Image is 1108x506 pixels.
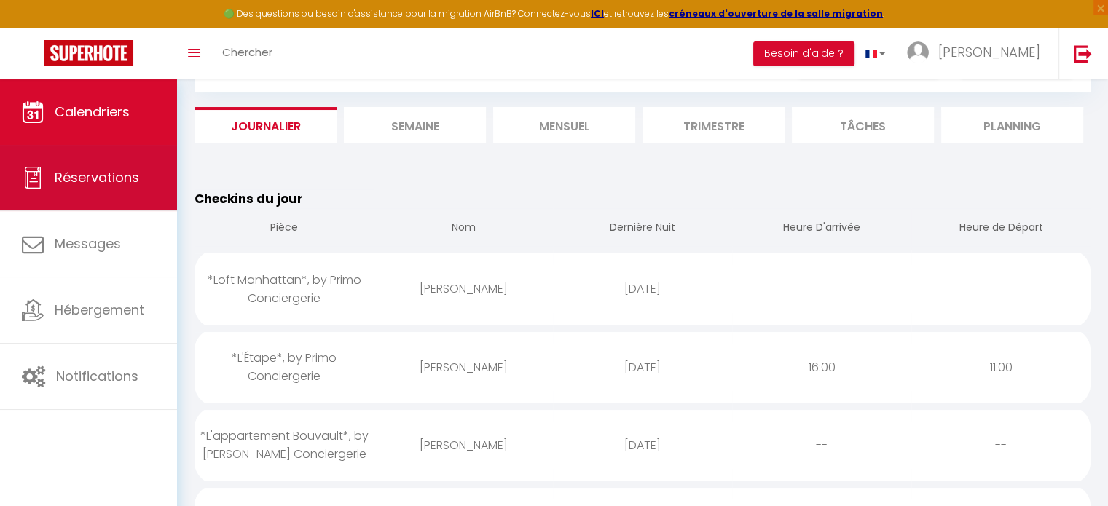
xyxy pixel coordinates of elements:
[732,422,911,469] div: --
[669,7,883,20] a: créneaux d'ouverture de la salle migration
[222,44,272,60] span: Chercher
[195,107,337,143] li: Journalier
[195,334,374,400] div: *L'Étape*, by Primo Conciergerie
[911,422,1091,469] div: --
[493,107,635,143] li: Mensuel
[374,208,553,250] th: Nom
[553,265,732,312] div: [DATE]
[55,301,144,319] span: Hébergement
[374,344,553,391] div: [PERSON_NAME]
[374,265,553,312] div: [PERSON_NAME]
[553,208,732,250] th: Dernière Nuit
[55,234,121,253] span: Messages
[911,265,1091,312] div: --
[195,412,374,478] div: *L'appartement Bouvault*, by [PERSON_NAME] Conciergerie
[591,7,604,20] a: ICI
[55,103,130,121] span: Calendriers
[732,265,911,312] div: --
[1074,44,1092,63] img: logout
[553,422,732,469] div: [DATE]
[643,107,785,143] li: Trimestre
[56,367,138,385] span: Notifications
[55,168,139,186] span: Réservations
[211,28,283,79] a: Chercher
[195,208,374,250] th: Pièce
[44,40,133,66] img: Super Booking
[938,43,1040,61] span: [PERSON_NAME]
[911,208,1091,250] th: Heure de Départ
[553,344,732,391] div: [DATE]
[374,422,553,469] div: [PERSON_NAME]
[792,107,934,143] li: Tâches
[941,107,1083,143] li: Planning
[12,6,55,50] button: Ouvrir le widget de chat LiveChat
[195,256,374,322] div: *Loft Manhattan*, by Primo Conciergerie
[195,190,303,207] span: Checkins du jour
[907,41,929,63] img: ...
[911,344,1091,391] div: 11:00
[344,107,486,143] li: Semaine
[753,41,854,66] button: Besoin d'aide ?
[732,208,911,250] th: Heure D'arrivée
[732,344,911,391] div: 16:00
[896,28,1058,79] a: ... [PERSON_NAME]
